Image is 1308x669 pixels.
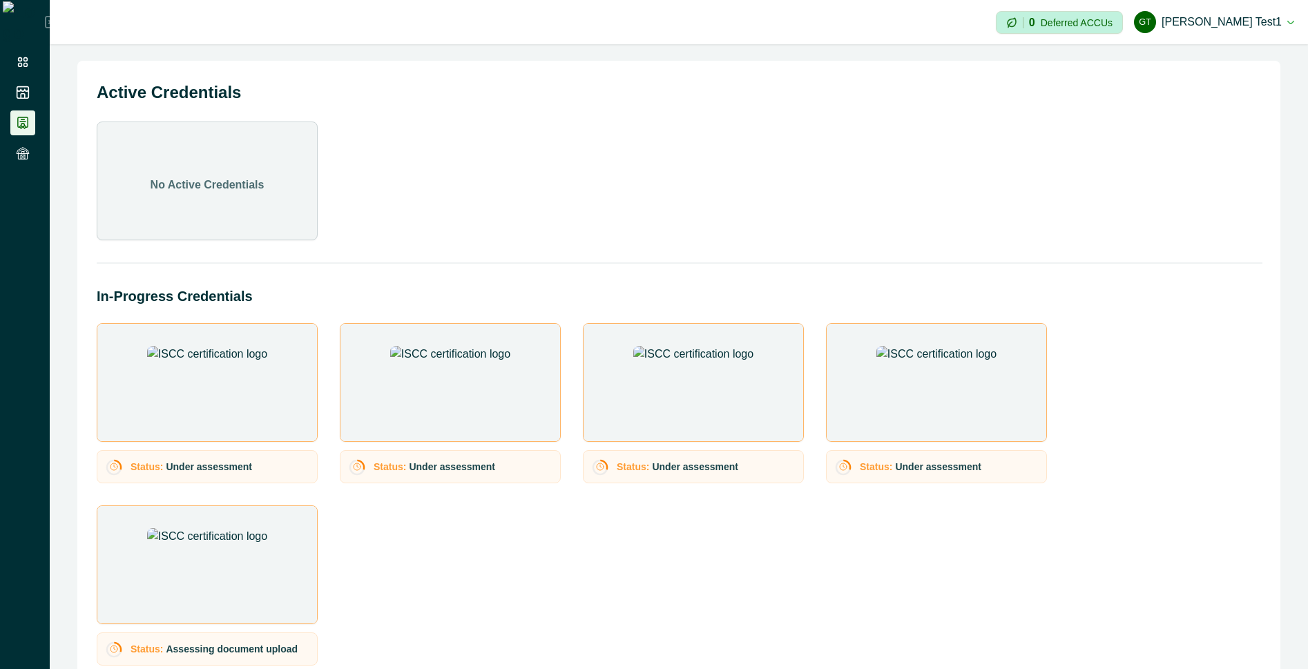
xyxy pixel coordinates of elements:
p: Status: [131,460,163,474]
button: Gayathri test1[PERSON_NAME] test1 [1134,6,1294,39]
p: Under assessment [652,460,738,474]
p: Under assessment [409,460,495,474]
p: Status: [860,460,892,474]
img: ISCC certification logo [147,528,267,604]
p: Status: [131,642,163,657]
h2: In-Progress Credentials [97,286,1261,307]
p: Under assessment [166,460,252,474]
img: ISCC certification logo [147,346,267,422]
h2: Active Credentials [97,80,1261,105]
p: Status: [374,460,406,474]
img: ISCC certification logo [633,346,753,422]
img: ISCC certification logo [876,346,997,422]
p: Assessing document upload [166,642,298,657]
p: No Active Credentials [151,177,265,193]
img: ISCC certification logo [390,346,510,422]
p: Deferred ACCUs [1041,17,1113,28]
p: Status: [617,460,649,474]
img: Logo [3,1,45,43]
p: 0 [1029,17,1035,28]
p: Under assessment [895,460,981,474]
